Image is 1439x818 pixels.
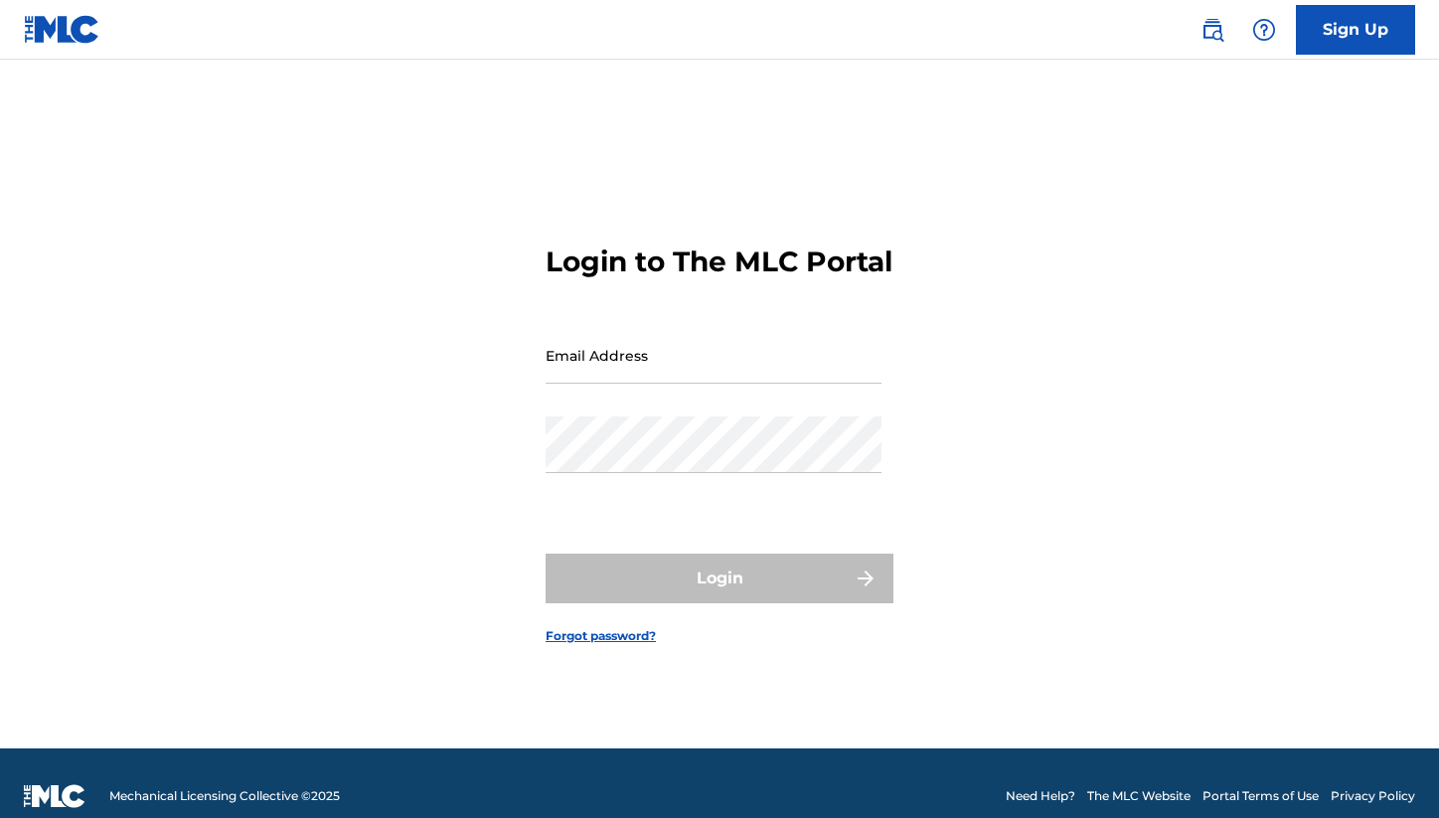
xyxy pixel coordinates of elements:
[1202,787,1319,805] a: Portal Terms of Use
[24,15,100,44] img: MLC Logo
[1006,787,1075,805] a: Need Help?
[1193,10,1232,50] a: Public Search
[1200,18,1224,42] img: search
[24,784,85,808] img: logo
[546,245,892,279] h3: Login to The MLC Portal
[109,787,340,805] span: Mechanical Licensing Collective © 2025
[1296,5,1415,55] a: Sign Up
[546,627,656,645] a: Forgot password?
[1331,787,1415,805] a: Privacy Policy
[1244,10,1284,50] div: Help
[1087,787,1191,805] a: The MLC Website
[1252,18,1276,42] img: help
